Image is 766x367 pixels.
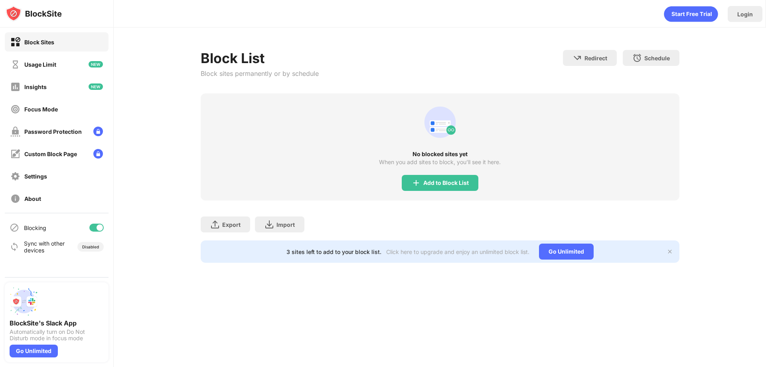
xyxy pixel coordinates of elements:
[24,240,65,254] div: Sync with other devices
[423,180,469,186] div: Add to Block List
[10,127,20,137] img: password-protection-off.svg
[6,6,62,22] img: logo-blocksite.svg
[10,287,38,316] img: push-slack.svg
[10,37,20,47] img: block-on.svg
[89,83,103,90] img: new-icon.svg
[93,149,103,159] img: lock-menu.svg
[24,39,54,46] div: Block Sites
[10,82,20,92] img: insights-off.svg
[24,224,46,231] div: Blocking
[93,127,103,136] img: lock-menu.svg
[10,345,58,357] div: Go Unlimited
[10,149,20,159] img: customize-block-page-off.svg
[24,195,41,202] div: About
[82,244,99,249] div: Disabled
[201,69,319,77] div: Block sites permanently or by schedule
[664,6,718,22] div: animation
[644,55,670,61] div: Schedule
[10,223,19,232] img: blocking-icon.svg
[737,11,753,18] div: Login
[379,159,501,165] div: When you add sites to block, you’ll see it here.
[10,319,104,327] div: BlockSite's Slack App
[201,50,319,66] div: Block List
[276,221,295,228] div: Import
[286,248,381,255] div: 3 sites left to add to your block list.
[386,248,529,255] div: Click here to upgrade and enjoy an unlimited block list.
[24,128,82,135] div: Password Protection
[10,242,19,252] img: sync-icon.svg
[421,103,459,141] div: animation
[24,106,58,113] div: Focus Mode
[539,244,594,260] div: Go Unlimited
[89,61,103,67] img: new-icon.svg
[24,61,56,68] div: Usage Limit
[24,83,47,90] div: Insights
[24,151,77,157] div: Custom Block Page
[10,194,20,204] img: about-off.svg
[584,55,607,61] div: Redirect
[667,248,673,255] img: x-button.svg
[201,151,679,157] div: No blocked sites yet
[24,173,47,180] div: Settings
[222,221,241,228] div: Export
[10,171,20,181] img: settings-off.svg
[10,104,20,114] img: focus-off.svg
[10,60,20,69] img: time-usage-off.svg
[10,329,104,341] div: Automatically turn on Do Not Disturb mode in focus mode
